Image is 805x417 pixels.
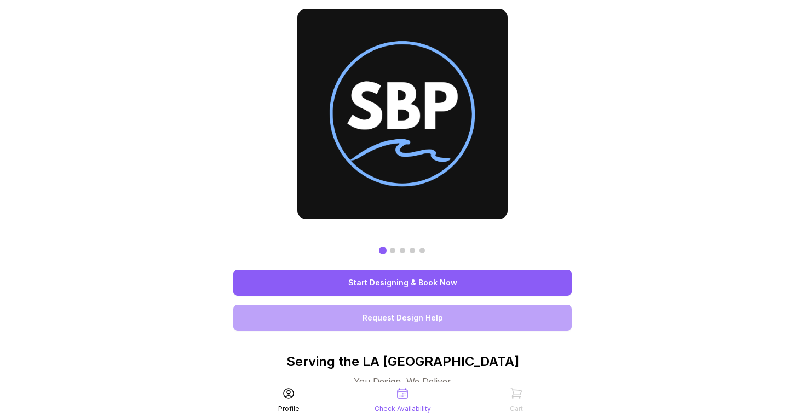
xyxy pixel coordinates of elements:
[510,404,523,413] div: Cart
[233,305,572,331] a: Request Design Help
[233,353,572,370] p: Serving the LA [GEOGRAPHIC_DATA]
[375,404,431,413] div: Check Availability
[233,270,572,296] a: Start Designing & Book Now
[278,404,300,413] div: Profile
